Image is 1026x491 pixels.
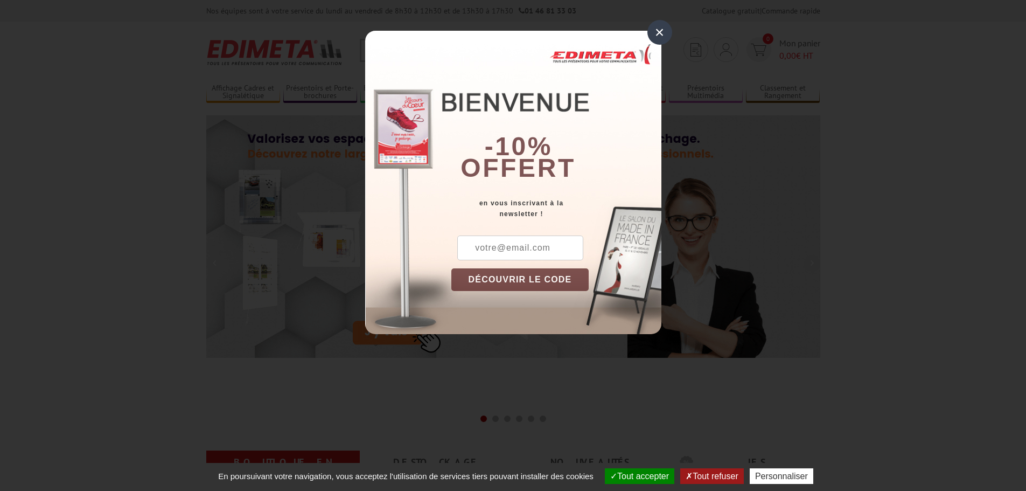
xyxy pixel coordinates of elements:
button: Tout refuser [680,468,743,484]
button: DÉCOUVRIR LE CODE [451,268,589,291]
button: Personnaliser (fenêtre modale) [750,468,813,484]
div: en vous inscrivant à la newsletter ! [451,198,661,219]
input: votre@email.com [457,236,583,260]
font: offert [460,154,576,182]
button: Tout accepter [605,468,674,484]
span: En poursuivant votre navigation, vous acceptez l'utilisation de services tiers pouvant installer ... [213,472,599,481]
div: × [647,20,672,45]
b: -10% [485,132,553,161]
